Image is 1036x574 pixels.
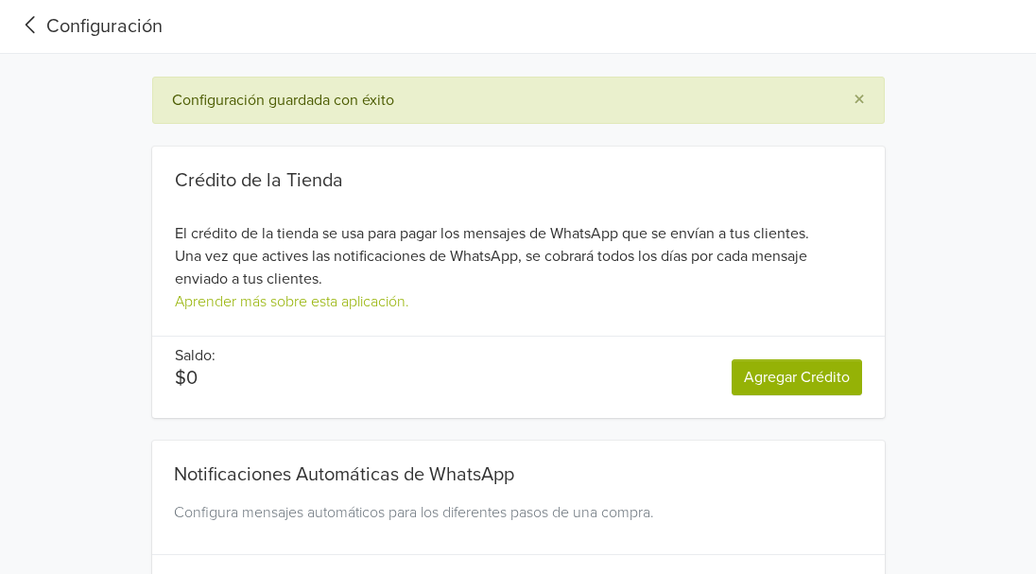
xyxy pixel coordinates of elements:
a: Aprender más sobre esta aplicación. [175,292,409,311]
div: Configuración guardada con éxito [172,89,823,112]
div: El crédito de la tienda se usa para pagar los mensajes de WhatsApp que se envían a tus clientes. ... [152,169,885,313]
p: Saldo: [175,344,216,367]
p: $0 [175,367,216,390]
div: Notificaciones Automáticas de WhatsApp [166,441,871,494]
div: Configura mensajes automáticos para los diferentes pasos de una compra. [166,501,871,547]
a: Agregar Crédito [732,359,862,395]
div: Crédito de la Tienda [175,169,862,192]
span: × [854,86,865,113]
a: Configuración [15,12,163,41]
